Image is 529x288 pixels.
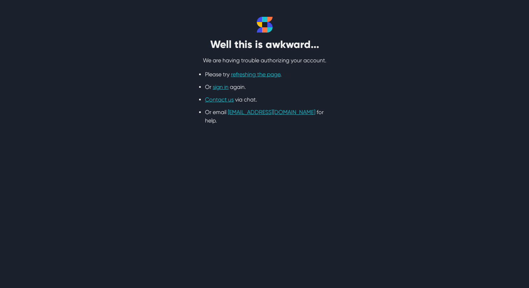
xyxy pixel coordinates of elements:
[177,56,352,65] p: We are having trouble authorizing your account.
[205,108,324,125] li: Or email for help.
[177,38,352,51] h2: Well this is awkward...
[205,83,324,91] li: Or again.
[205,70,324,79] li: Please try .
[228,109,315,115] a: [EMAIL_ADDRESS][DOMAIN_NAME]
[205,96,324,104] li: via chat.
[213,84,228,90] a: sign in
[205,96,234,103] a: Contact us
[231,71,280,78] a: refreshing the page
